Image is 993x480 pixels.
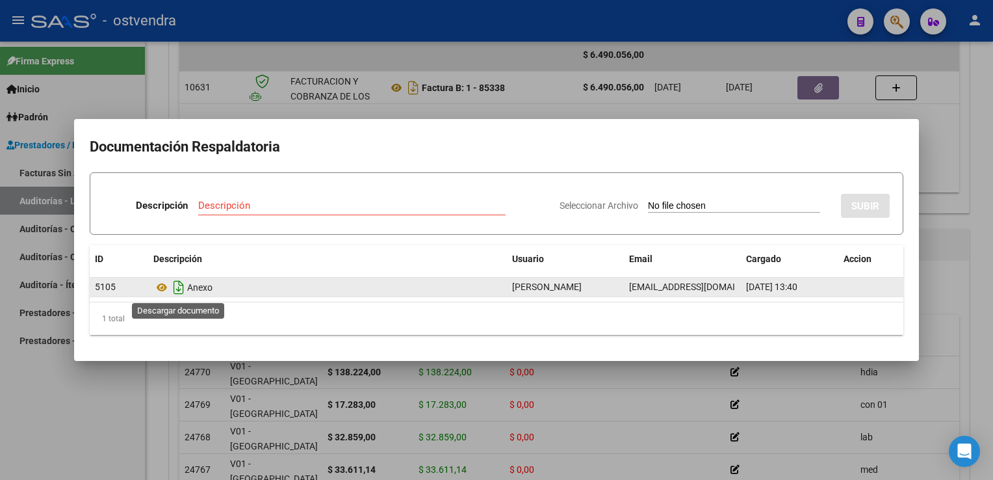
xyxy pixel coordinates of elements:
[629,282,773,292] span: [EMAIL_ADDRESS][DOMAIN_NAME]
[512,254,544,264] span: Usuario
[746,254,781,264] span: Cargado
[844,254,871,264] span: Accion
[170,277,187,298] i: Descargar documento
[90,135,903,159] h2: Documentación Respaldatoria
[949,436,980,467] div: Open Intercom Messenger
[148,245,507,273] datatable-header-cell: Descripción
[153,254,202,264] span: Descripción
[95,254,103,264] span: ID
[136,198,188,213] p: Descripción
[560,200,638,211] span: Seleccionar Archivo
[841,194,890,218] button: SUBIR
[746,282,797,292] span: [DATE] 13:40
[153,277,502,298] div: Anexo
[95,282,116,292] span: 5105
[741,245,838,273] datatable-header-cell: Cargado
[512,282,582,292] span: [PERSON_NAME]
[90,302,903,335] div: 1 total
[507,245,624,273] datatable-header-cell: Usuario
[838,245,903,273] datatable-header-cell: Accion
[851,200,879,212] span: SUBIR
[624,245,741,273] datatable-header-cell: Email
[90,245,148,273] datatable-header-cell: ID
[629,254,652,264] span: Email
